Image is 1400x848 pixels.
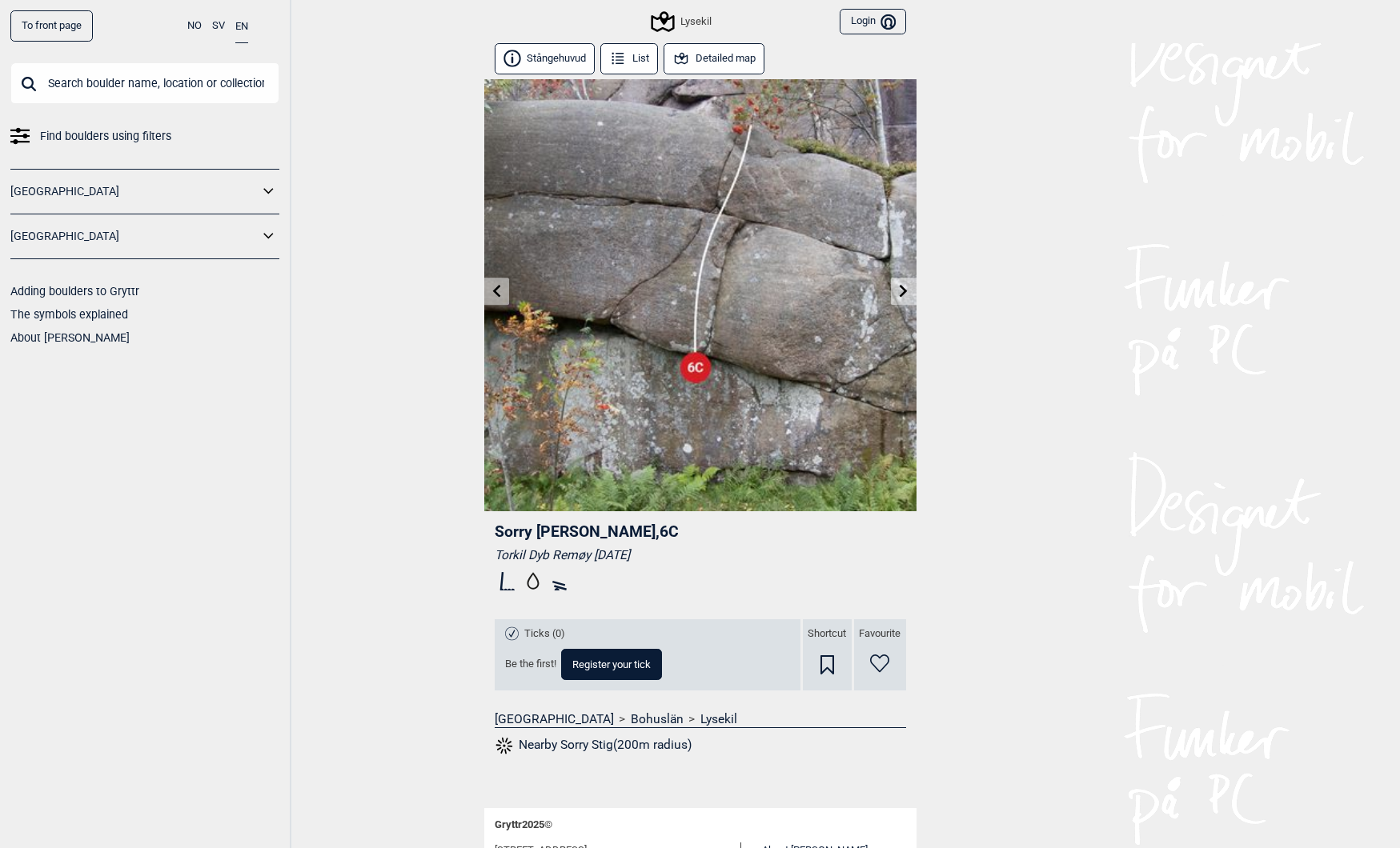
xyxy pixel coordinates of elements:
[840,9,905,35] button: Login
[10,225,259,248] a: [GEOGRAPHIC_DATA]
[505,658,556,671] span: Be the first!
[10,180,259,203] a: [GEOGRAPHIC_DATA]
[212,10,225,42] button: SV
[495,547,906,563] div: Torkil Dyb Remøy [DATE]
[600,43,659,74] button: List
[187,10,202,42] button: NO
[10,10,93,42] a: To front page
[40,125,171,148] span: Find boulders using filters
[10,331,130,344] a: About [PERSON_NAME]
[495,808,906,842] div: Gryttr 2025 ©
[10,285,139,298] a: Adding boulders to Gryttr
[561,649,662,680] button: Register your tick
[859,627,901,641] span: Favourite
[10,308,128,321] a: The symbols explained
[803,619,852,690] div: Shortcut
[495,711,614,727] a: [GEOGRAPHIC_DATA]
[495,711,906,727] nav: > >
[495,522,679,541] span: Sorry [PERSON_NAME] , 6C
[495,43,596,74] button: Stångehuvud
[700,711,737,727] a: Lysekil
[484,79,917,511] img: Sorry Stig
[653,12,712,31] div: Lysekil
[10,125,279,148] a: Find boulders using filters
[10,62,279,104] input: Search boulder name, location or collection
[495,735,692,756] button: Nearby Sorry Stig(200m radius)
[572,659,651,670] span: Register your tick
[631,711,684,727] a: Bohuslän
[664,43,765,74] button: Detailed map
[524,627,565,641] span: Ticks (0)
[235,10,248,43] button: EN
